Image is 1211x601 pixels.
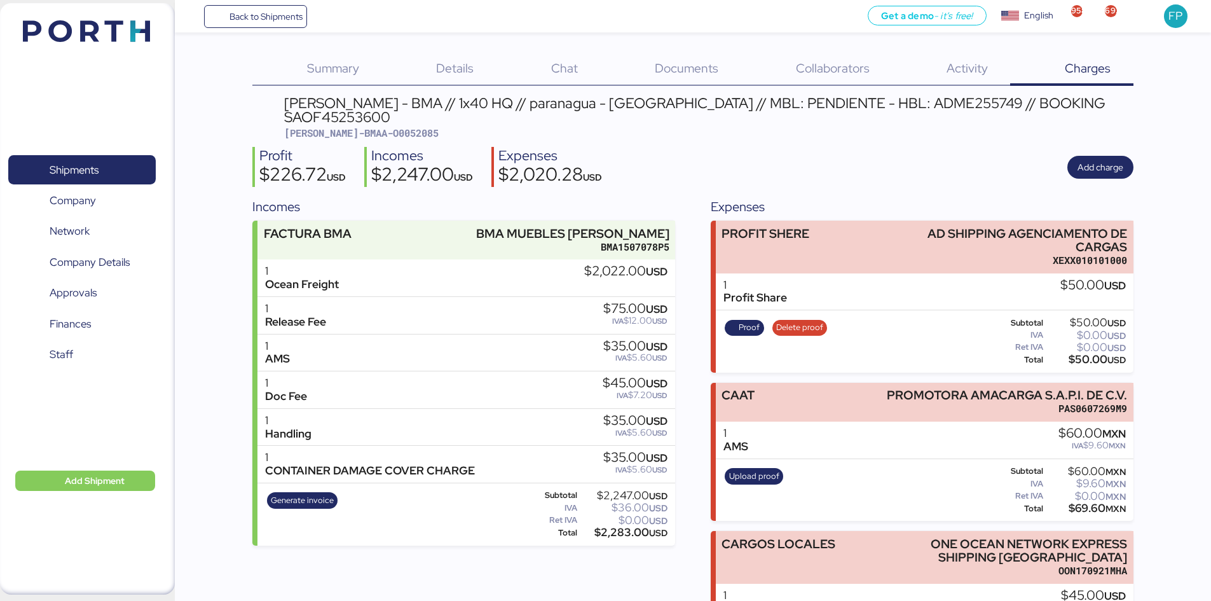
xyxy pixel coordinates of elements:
[265,265,339,278] div: 1
[454,171,473,183] span: USD
[204,5,308,28] a: Back to Shipments
[1109,441,1126,451] span: MXN
[1107,317,1126,329] span: USD
[50,315,91,333] span: Finances
[1105,466,1126,478] span: MXN
[649,502,667,514] span: USD
[989,343,1044,352] div: Ret IVA
[603,316,667,326] div: $12.00
[603,353,667,363] div: $5.60
[265,451,475,464] div: 1
[15,471,155,491] button: Add Shipment
[265,278,339,291] div: Ocean Freight
[265,315,326,329] div: Release Fee
[649,490,667,502] span: USD
[8,340,156,370] a: Staff
[1046,343,1126,352] div: $0.00
[307,60,359,76] span: Summary
[530,516,577,525] div: Ret IVA
[284,96,1133,125] div: [PERSON_NAME] - BMA // 1x40 HQ // paranagua - [GEOGRAPHIC_DATA] // MBL: PENDIENTE - HBL: ADME2557...
[603,465,667,474] div: $5.60
[725,468,783,485] button: Upload proof
[989,319,1044,328] div: Subtotal
[1046,492,1126,501] div: $0.00
[265,302,326,315] div: 1
[476,227,669,240] div: BMA MUEBLES [PERSON_NAME]
[50,222,90,240] span: Network
[267,492,338,509] button: Generate invoice
[649,527,667,539] span: USD
[723,440,748,453] div: AMS
[646,302,667,316] span: USD
[723,427,748,440] div: 1
[1072,441,1083,451] span: IVA
[722,227,809,240] div: PROFIT SHERE
[652,353,667,363] span: USD
[583,171,602,183] span: USD
[603,428,667,438] div: $5.60
[723,279,787,292] div: 1
[722,389,755,402] div: CAAT
[1058,441,1126,450] div: $9.60
[723,291,787,305] div: Profit Share
[947,60,988,76] span: Activity
[646,376,667,390] span: USD
[8,310,156,339] a: Finances
[580,491,667,501] div: $2,247.00
[887,402,1127,415] div: PAS0607269M9
[265,352,290,366] div: AMS
[436,60,474,76] span: Details
[646,340,667,354] span: USD
[652,316,667,326] span: USD
[615,353,627,363] span: IVA
[989,504,1043,513] div: Total
[8,155,156,184] a: Shipments
[884,227,1127,254] div: AD SHIPPING AGENCIAMENTO DE CARGAS
[476,240,669,254] div: BMA1507078P5
[265,414,311,427] div: 1
[989,356,1044,364] div: Total
[1046,318,1126,328] div: $50.00
[652,428,667,438] span: USD
[887,389,1127,402] div: PROMOTORA AMACARGA S.A.P.I. DE C.V.
[1046,504,1126,513] div: $69.60
[729,469,779,483] span: Upload proof
[371,165,473,187] div: $2,247.00
[646,451,667,465] span: USD
[271,494,334,508] span: Generate invoice
[1104,279,1126,293] span: USD
[615,465,627,475] span: IVA
[989,331,1044,340] div: IVA
[584,265,667,279] div: $2,022.00
[1046,331,1126,340] div: $0.00
[8,248,156,277] a: Company Details
[739,321,760,335] span: Proof
[603,340,667,354] div: $35.00
[1107,354,1126,366] span: USD
[8,217,156,246] a: Network
[50,161,99,179] span: Shipments
[265,340,290,353] div: 1
[50,253,130,272] span: Company Details
[530,504,577,513] div: IVA
[265,427,311,441] div: Handling
[50,284,97,302] span: Approvals
[646,414,667,428] span: USD
[884,537,1127,564] div: ONE OCEAN NETWORK EXPRESS SHIPPING [GEOGRAPHIC_DATA]
[1105,491,1126,502] span: MXN
[498,165,602,187] div: $2,020.28
[252,197,675,216] div: Incomes
[1105,503,1126,515] span: MXN
[65,473,125,488] span: Add Shipment
[612,316,624,326] span: IVA
[1065,60,1111,76] span: Charges
[649,515,667,527] span: USD
[327,171,346,183] span: USD
[1105,478,1126,490] span: MXN
[259,147,346,165] div: Profit
[989,467,1043,476] div: Subtotal
[615,428,627,438] span: IVA
[580,503,667,513] div: $36.00
[1046,479,1126,488] div: $9.60
[1046,355,1126,364] div: $50.00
